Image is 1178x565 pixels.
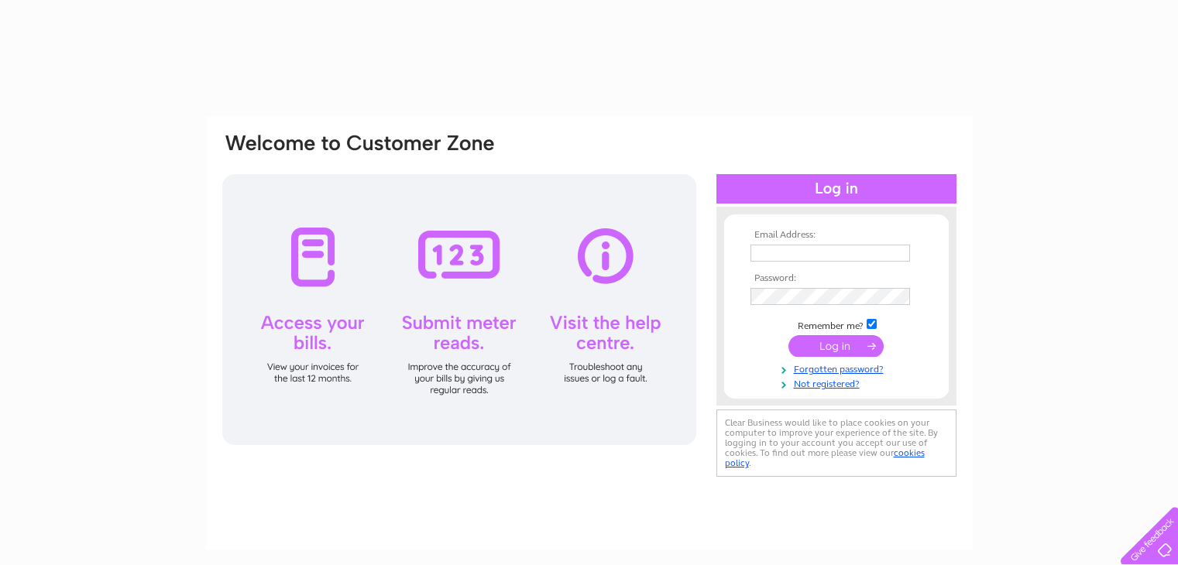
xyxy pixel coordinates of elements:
a: Not registered? [750,375,926,390]
th: Email Address: [747,230,926,241]
th: Password: [747,273,926,284]
a: cookies policy [725,447,925,468]
div: Clear Business would like to place cookies on your computer to improve your experience of the sit... [716,409,956,477]
input: Submit [788,335,884,357]
td: Remember me? [747,317,926,332]
a: Forgotten password? [750,361,926,375]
